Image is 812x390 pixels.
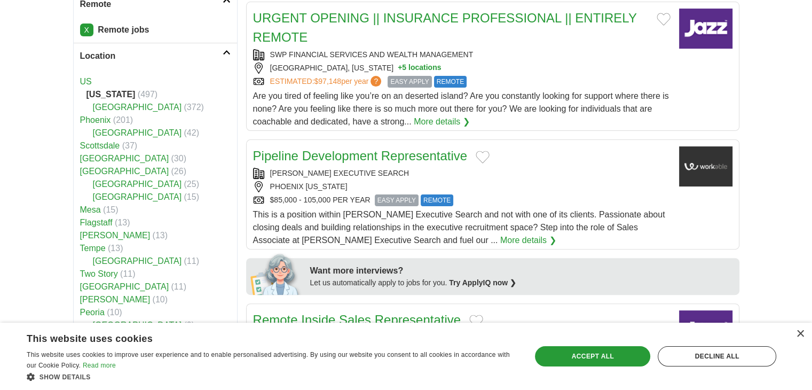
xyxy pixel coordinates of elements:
[184,192,199,201] span: (15)
[657,13,671,26] button: Add to favorite jobs
[80,295,151,304] a: [PERSON_NAME]
[93,128,182,137] a: [GEOGRAPHIC_DATA]
[80,244,106,253] a: Tempe
[184,103,204,112] span: (372)
[253,194,671,206] div: $85,000 - 105,000 PER YEAR
[171,154,186,163] span: (30)
[398,63,402,74] span: +
[796,330,804,338] div: Close
[120,269,135,278] span: (11)
[80,282,169,291] a: [GEOGRAPHIC_DATA]
[375,194,419,206] span: EASY APPLY
[310,277,733,288] div: Let us automatically apply to jobs for you.
[80,205,101,214] a: Mesa
[414,115,470,128] a: More details ❯
[153,231,168,240] span: (13)
[679,310,732,350] img: Company logo
[40,373,91,381] span: Show details
[80,154,169,163] a: [GEOGRAPHIC_DATA]
[449,278,516,287] a: Try ApplyIQ now ❯
[476,151,490,163] button: Add to favorite jobs
[314,77,341,85] span: $97,148
[122,141,137,150] span: (37)
[253,91,669,126] span: Are you tired of feeling like you’re on an deserted island? Are you constantly looking for suppor...
[108,244,123,253] span: (13)
[80,231,151,240] a: [PERSON_NAME]
[86,90,136,99] strong: [US_STATE]
[80,50,223,63] h2: Location
[270,76,384,88] a: ESTIMATED:$97,148per year?
[93,103,182,112] a: [GEOGRAPHIC_DATA]
[80,269,118,278] a: Two Story
[27,371,516,382] div: Show details
[80,115,111,124] a: Phoenix
[115,218,130,227] span: (13)
[535,346,650,366] div: Accept all
[253,210,665,245] span: This is a position within [PERSON_NAME] Executive Search and not with one of its clients. Passion...
[253,11,637,44] a: URGENT OPENING || INSURANCE PROFESSIONAL || ENTIRELY REMOTE
[253,49,671,60] div: SWP FINANCIAL SERVICES AND WEALTH MANAGEMENT
[679,9,732,49] img: Company logo
[171,282,186,291] span: (11)
[310,264,733,277] div: Want more interviews?
[74,43,237,69] a: Location
[80,24,93,36] a: X
[421,194,453,206] span: REMOTE
[103,205,118,214] span: (15)
[434,76,467,88] span: REMOTE
[253,63,671,74] div: [GEOGRAPHIC_DATA], [US_STATE]
[370,76,381,87] span: ?
[27,351,510,369] span: This website uses cookies to improve user experience and to enable personalised advertising. By u...
[184,256,199,266] span: (11)
[658,346,776,366] div: Decline all
[113,115,133,124] span: (201)
[98,25,149,34] strong: Remote jobs
[93,192,182,201] a: [GEOGRAPHIC_DATA]
[253,313,461,327] a: Remote Inside Sales Representative
[27,329,490,345] div: This website uses cookies
[184,128,199,137] span: (42)
[679,146,732,186] img: Company logo
[250,252,302,295] img: apply-iq-scientist.png
[93,321,182,330] a: [GEOGRAPHIC_DATA]
[184,321,195,330] span: (9)
[253,168,671,179] div: [PERSON_NAME] EXECUTIVE SEARCH
[184,180,199,189] span: (25)
[253,149,468,163] a: Pipeline Development Representative
[107,308,122,317] span: (10)
[138,90,157,99] span: (497)
[80,77,92,86] a: US
[83,362,116,369] a: Read more, opens a new window
[93,180,182,189] a: [GEOGRAPHIC_DATA]
[398,63,441,74] button: +5 locations
[80,308,105,317] a: Peoria
[153,295,168,304] span: (10)
[253,181,671,192] div: PHOENIX [US_STATE]
[80,141,120,150] a: Scottsdale
[388,76,431,88] span: EASY APPLY
[93,256,182,266] a: [GEOGRAPHIC_DATA]
[469,315,483,327] button: Add to favorite jobs
[500,234,556,247] a: More details ❯
[80,167,169,176] a: [GEOGRAPHIC_DATA]
[80,218,113,227] a: Flagstaff
[171,167,186,176] span: (26)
